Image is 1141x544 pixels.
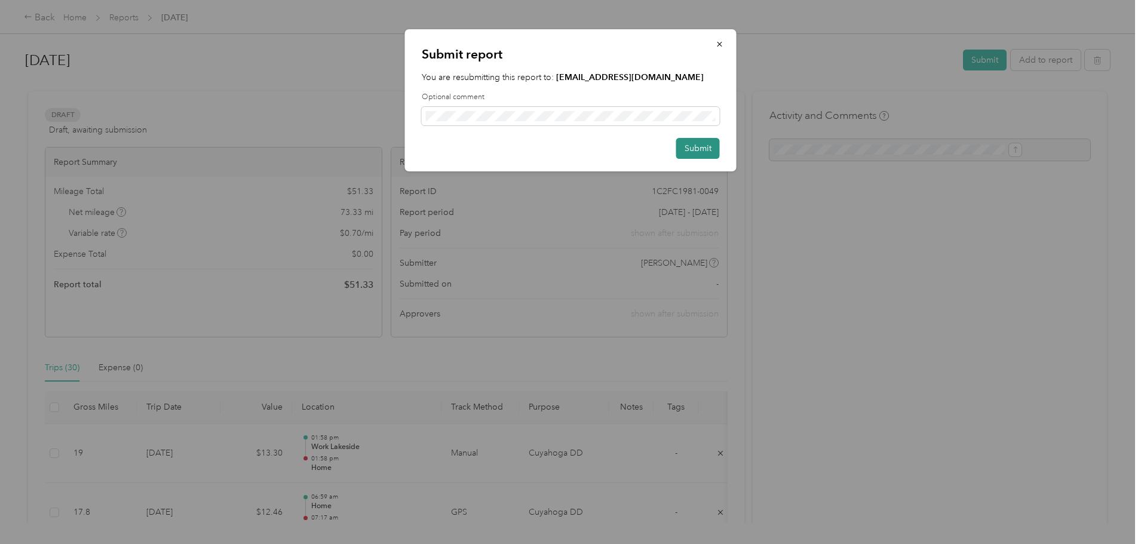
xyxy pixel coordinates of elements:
iframe: Everlance-gr Chat Button Frame [1074,477,1141,544]
label: Optional comment [422,92,720,103]
p: You are resubmitting this report to: [422,71,720,84]
strong: [EMAIL_ADDRESS][DOMAIN_NAME] [556,72,704,82]
p: Submit report [422,46,720,63]
button: Submit [676,138,720,159]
